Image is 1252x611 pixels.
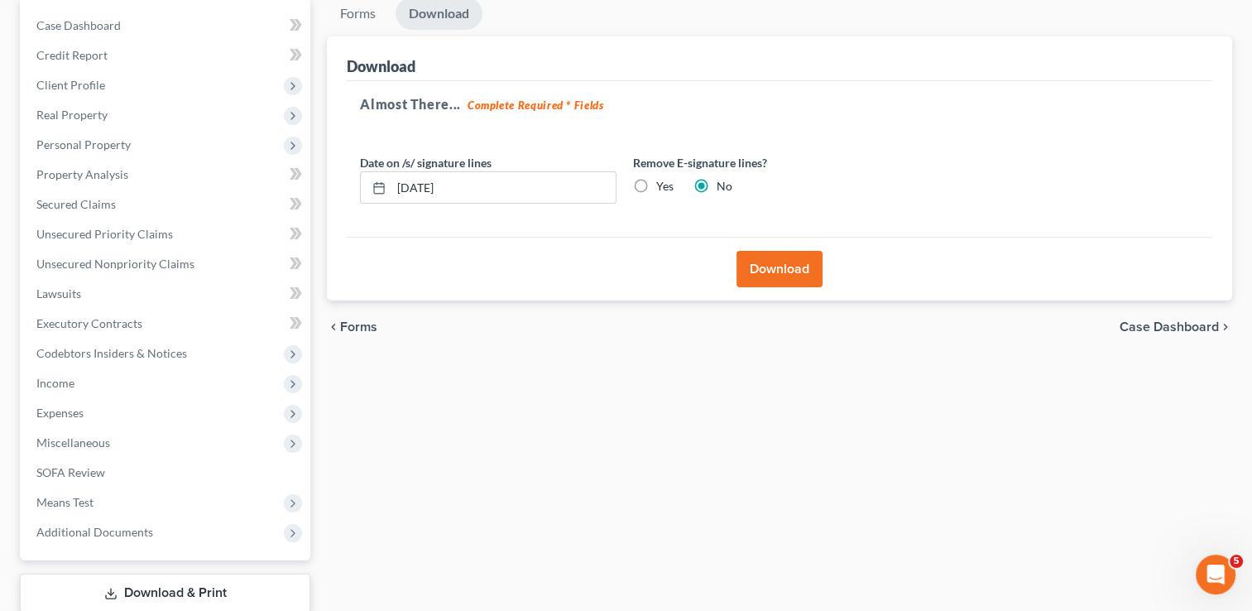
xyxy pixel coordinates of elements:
[1230,555,1243,568] span: 5
[717,178,732,195] label: No
[36,227,173,241] span: Unsecured Priority Claims
[327,320,340,334] i: chevron_left
[468,99,604,112] strong: Complete Required * Fields
[23,458,310,488] a: SOFA Review
[36,346,187,360] span: Codebtors Insiders & Notices
[736,251,823,287] button: Download
[36,18,121,32] span: Case Dashboard
[23,190,310,219] a: Secured Claims
[36,435,110,450] span: Miscellaneous
[23,279,310,309] a: Lawsuits
[391,172,616,204] input: MM/DD/YYYY
[23,309,310,339] a: Executory Contracts
[23,41,310,70] a: Credit Report
[36,108,108,122] span: Real Property
[36,406,84,420] span: Expenses
[327,320,400,334] button: chevron_left Forms
[23,160,310,190] a: Property Analysis
[36,495,94,509] span: Means Test
[633,154,890,171] label: Remove E-signature lines?
[36,197,116,211] span: Secured Claims
[36,286,81,301] span: Lawsuits
[36,465,105,479] span: SOFA Review
[36,78,105,92] span: Client Profile
[36,48,108,62] span: Credit Report
[1120,320,1219,334] span: Case Dashboard
[36,376,74,390] span: Income
[1120,320,1232,334] a: Case Dashboard chevron_right
[36,257,194,271] span: Unsecured Nonpriority Claims
[656,178,674,195] label: Yes
[23,249,310,279] a: Unsecured Nonpriority Claims
[347,56,415,76] div: Download
[36,137,131,152] span: Personal Property
[340,320,377,334] span: Forms
[36,525,153,539] span: Additional Documents
[23,219,310,249] a: Unsecured Priority Claims
[36,167,128,181] span: Property Analysis
[360,154,492,171] label: Date on /s/ signature lines
[1219,320,1232,334] i: chevron_right
[1196,555,1235,594] iframe: Intercom live chat
[36,316,142,330] span: Executory Contracts
[360,94,1199,114] h5: Almost There...
[23,11,310,41] a: Case Dashboard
